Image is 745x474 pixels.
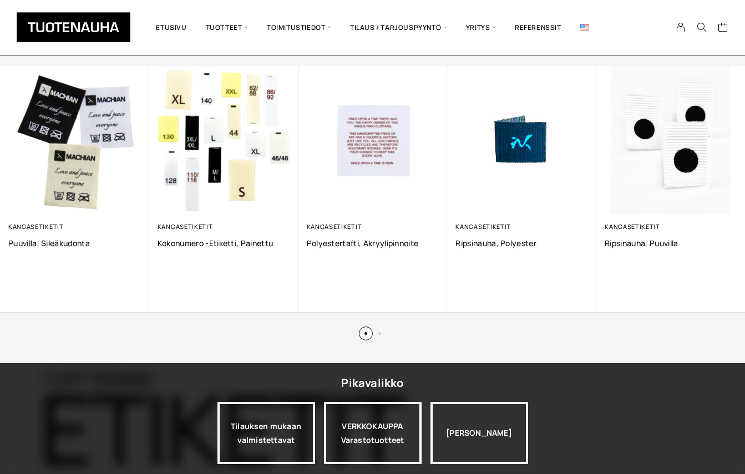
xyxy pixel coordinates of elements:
[182,7,195,20] img: close_btn_light.svg
[324,402,422,464] div: VERKKOKAUPPA Varastotuotteet
[307,222,362,231] a: Kangasetiketit
[341,8,457,47] span: Tilaus / Tarjouspyyntö
[105,79,195,89] div: F-Securen selauksen suojaus
[605,238,737,248] a: Ripsinauha, puuvilla
[505,8,571,47] a: Referenssit
[12,5,20,13] img: svg+xml;base64,PHN2ZyB3aWR0aD0iMTI4IiBoZWlnaHQ9IjEyOCIgdmlld0JveD0iMCAwIDEyOCAxMjgiIGZpbGw9Im5vbm...
[605,222,660,231] a: Kangasetiketit
[8,238,141,248] a: Puuvilla, sileäkudonta
[324,402,422,464] a: VERKKOKAUPPAVarastotuotteet
[341,373,403,393] div: Pikavalikko
[217,402,315,464] a: Tilauksen mukaan valmistettavat
[307,238,439,248] a: Polyestertafti, akryylipinnoite
[257,8,341,47] span: Toimitustiedot
[7,20,195,30] div: Tältä sivustolta ostaminen on turvallista.
[196,8,257,47] span: Tuotteet
[17,12,130,42] img: Tuotenauha Oy
[691,22,712,32] button: Search
[7,45,102,54] button: Muuta ilmoitusasetuksia
[447,65,596,215] img: Etusivu 7
[159,66,195,79] img: g9mubXtT+nlswAAAABJRU5ErkJggg==
[718,22,728,35] a: Cart
[149,65,298,215] img: Etusivu 4
[7,32,195,41] div: [URL][DOMAIN_NAME]
[158,222,213,231] a: Kangasetiketit
[158,238,290,248] a: Kokonumero -etiketti, Painettu
[580,24,589,30] img: English
[670,22,692,32] a: My Account
[430,402,528,464] div: [PERSON_NAME]
[457,8,505,47] span: Yritys
[455,238,588,248] a: Ripsinauha, polyester
[146,8,196,47] a: Etusivu
[8,222,64,231] a: Kangasetiketit
[455,222,511,231] a: Kangasetiketit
